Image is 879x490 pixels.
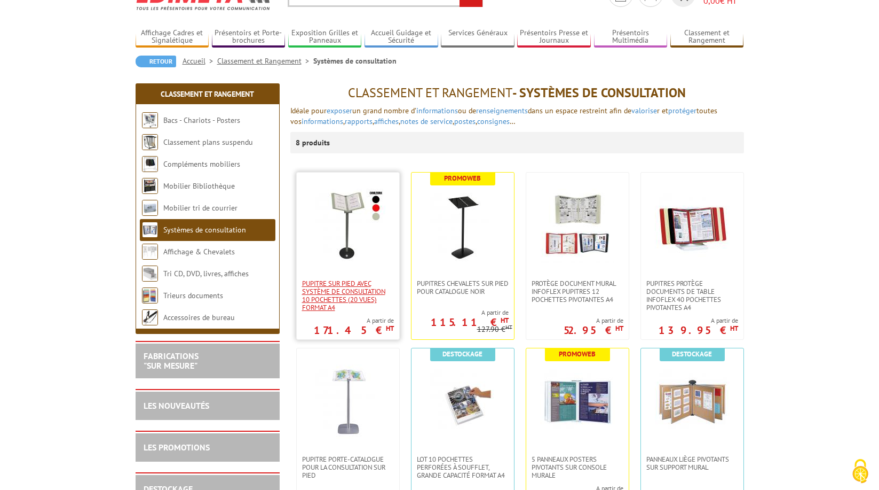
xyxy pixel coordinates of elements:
a: Panneaux liège pivotants sur support mural [641,455,743,471]
span: A partir de [659,316,738,325]
a: LES NOUVEAUTÉS [144,400,209,411]
b: Promoweb [444,174,481,183]
a: Classement et Rangement [161,89,254,99]
img: Systèmes de consultation [142,222,158,238]
a: Présentoirs et Porte-brochures [212,28,286,46]
sup: HT [386,324,394,333]
img: 5 panneaux posters pivotants sur console murale [540,364,615,439]
a: Classement et Rangement [217,56,313,66]
a: Trieurs documents [163,291,223,300]
p: 171.45 € [314,327,394,333]
a: informations [302,116,343,126]
a: Pupitre sur pied avec système de consultation 10 pochettes (20 vues) format A4 [297,279,399,312]
a: Classement et Rangement [670,28,744,46]
a: Présentoirs Presse et Journaux [517,28,591,46]
a: Compléments mobiliers [163,159,240,169]
img: Lot 10 Pochettes perforées à soufflet, grande capacité format A4 [425,364,500,439]
span: Pupitre porte-catalogue pour la consultation sur pied [302,455,394,479]
a: Pupitre porte-catalogue pour la consultation sur pied [297,455,399,479]
img: Pupitres protège documents de table Infoflex 40 pochettes pivotantes A4 [655,189,730,263]
b: Destockage [672,349,712,359]
a: Tri CD, DVD, livres, affiches [163,269,249,278]
span: A partir de [564,316,623,325]
a: Systèmes de consultation [163,225,246,235]
img: Cookies (fenêtre modale) [847,458,874,485]
sup: HT [615,324,623,333]
img: Mobilier tri de courrier [142,200,158,216]
span: A partir de [411,308,509,317]
span: Idéale pour [290,106,327,115]
a: Mobilier Bibliothèque [163,181,235,191]
a: Présentoirs Multimédia [594,28,668,46]
a: Exposition Grilles et Panneaux [288,28,362,46]
span: 5 panneaux posters pivotants sur console murale [532,455,623,479]
a: Services Généraux [441,28,514,46]
span: Protège document mural Infoflex pupitres 12 pochettes pivotantes A4 [532,279,623,304]
a: 5 panneaux posters pivotants sur console murale [526,455,629,479]
sup: HT [730,324,738,333]
img: Compléments mobiliers [142,156,158,172]
sup: HT [501,316,509,325]
img: Pupitre porte-catalogue pour la consultation sur pied [311,364,385,439]
a: postes [454,116,476,126]
p: 127.90 € [477,325,512,333]
a: informations [416,106,458,115]
a: Protège document mural Infoflex pupitres 12 pochettes pivotantes A4 [526,279,629,304]
img: Bacs - Chariots - Posters [142,112,158,128]
span: Lot 10 Pochettes perforées à soufflet, grande capacité format A4 [417,455,509,479]
a: Classement plans suspendu [163,137,253,147]
a: Bacs - Chariots - Posters [163,115,240,125]
a: Accueil [183,56,217,66]
span: PUPITRES CHEVALETS SUR PIED POUR CATALOGUE NOIR [417,279,509,295]
a: Lot 10 Pochettes perforées à soufflet, grande capacité format A4 [411,455,514,479]
li: Systèmes de consultation [313,56,397,66]
a: Mobilier tri de courrier [163,203,237,213]
span: Pupitre sur pied avec système de consultation 10 pochettes (20 vues) format A4 [302,279,394,312]
sup: HT [505,323,512,331]
img: Panneaux liège pivotants sur support mural [655,364,730,439]
a: notes de service [400,116,453,126]
b: Destockage [442,349,482,359]
a: FABRICATIONS"Sur Mesure" [144,351,199,371]
a: consignes [477,116,510,126]
button: Cookies (fenêtre modale) [842,454,879,490]
a: Accessoires de bureau [163,313,235,322]
span: A partir de [314,316,394,325]
a: Affichage Cadres et Signalétique [136,28,209,46]
img: Classement plans suspendu [142,134,158,150]
b: Promoweb [559,349,596,359]
a: Pupitres protège documents de table Infoflex 40 pochettes pivotantes A4 [641,279,743,312]
img: Mobilier Bibliothèque [142,178,158,194]
span: Classement et Rangement [348,84,512,101]
img: Trieurs documents [142,287,158,304]
img: Protège document mural Infoflex pupitres 12 pochettes pivotantes A4 [541,189,614,263]
span: Pupitres protège documents de table Infoflex 40 pochettes pivotantes A4 [646,279,738,312]
a: protéger [668,106,696,115]
h1: - Systèmes de consultation [290,86,744,100]
a: Retour [136,56,176,67]
a: renseignements [476,106,528,115]
a: affiches [374,116,399,126]
a: exposer [327,106,352,115]
a: valorise [631,106,657,115]
img: Accessoires de bureau [142,309,158,325]
a: LES PROMOTIONS [144,442,210,453]
a: Accueil Guidage et Sécurité [365,28,438,46]
span: un grand nombre d’ ou de dans un espace restreint afin de r et toutes vos , , , , , … [290,106,717,126]
img: Pupitre sur pied avec système de consultation 10 pochettes (20 vues) format A4 [311,189,385,263]
span: Panneaux liège pivotants sur support mural [646,455,738,471]
a: PUPITRES CHEVALETS SUR PIED POUR CATALOGUE NOIR [411,279,514,295]
img: PUPITRES CHEVALETS SUR PIED POUR CATALOGUE NOIR [425,189,500,263]
a: rapports [345,116,373,126]
img: Affichage & Chevalets [142,244,158,260]
p: 8 produits [296,132,336,153]
a: Affichage & Chevalets [163,247,235,256]
img: Tri CD, DVD, livres, affiches [142,266,158,282]
p: 52.95 € [564,327,623,333]
p: 139.95 € [659,327,738,333]
p: 115.11 € [431,319,509,325]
